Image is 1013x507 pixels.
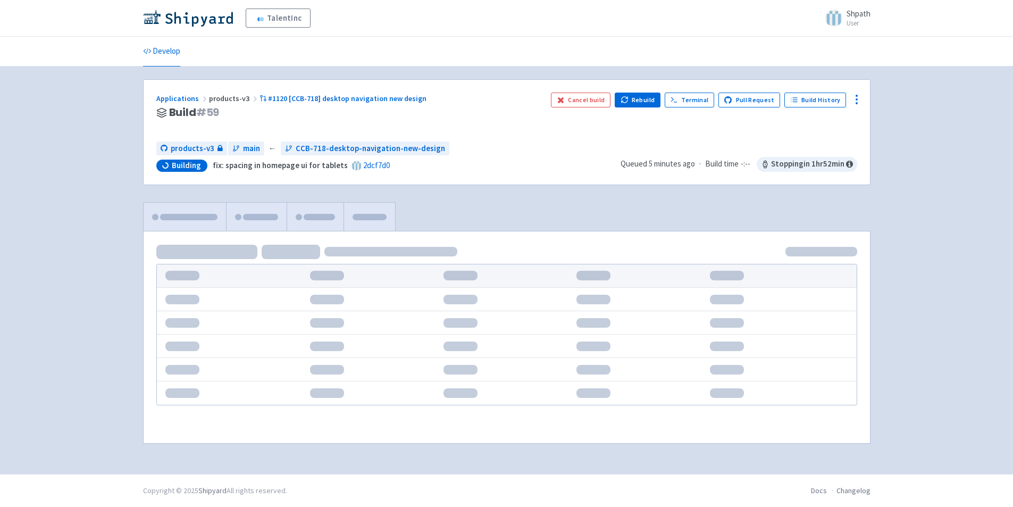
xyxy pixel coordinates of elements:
a: 2dcf7d0 [363,160,390,170]
span: CCB-718-desktop-navigation-new-design [296,143,445,155]
a: Develop [143,37,180,67]
a: Pull Request [718,93,781,107]
span: Shpath [847,9,870,19]
span: Building [172,160,201,171]
button: Cancel build [551,93,611,107]
a: products-v3 [156,142,227,156]
span: products-v3 [209,94,259,103]
button: Rebuild [615,93,660,107]
span: Build [169,106,220,119]
div: · [621,157,857,172]
span: products-v3 [171,143,214,155]
a: Shpath User [819,10,870,27]
small: User [847,20,870,27]
strong: fix: spacing in homepage ui for tablets [213,160,348,170]
span: ← [269,143,277,155]
a: Build History [784,93,846,107]
div: Copyright © 2025 All rights reserved. [143,485,287,496]
span: Stopping in 1 hr 52 min [757,157,857,172]
span: Queued [621,159,695,169]
a: main [228,142,264,156]
a: TalentInc [246,9,311,28]
span: main [243,143,260,155]
a: Docs [811,486,827,495]
span: Build time [705,158,739,170]
a: Shipyard [198,486,227,495]
a: #1120 [CCB-718] desktop navigation new design [259,94,429,103]
img: Shipyard logo [143,10,233,27]
time: 5 minutes ago [649,159,695,169]
span: # 59 [196,105,220,120]
a: Changelog [836,486,870,495]
a: Applications [156,94,209,103]
a: Terminal [665,93,714,107]
a: CCB-718-desktop-navigation-new-design [281,142,449,156]
span: -:-- [741,158,750,170]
